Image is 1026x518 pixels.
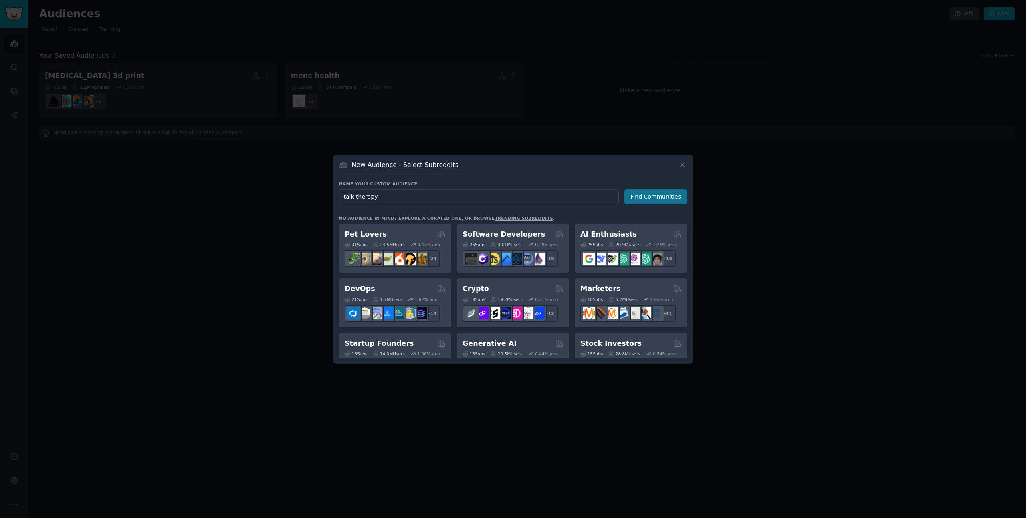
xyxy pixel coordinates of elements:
div: 0.44 % /mo [535,351,558,357]
img: iOSProgramming [499,253,511,265]
img: ethfinance [465,307,477,319]
img: OpenAIDev [628,253,640,265]
img: AItoolsCatalog [605,253,618,265]
h2: Stock Investors [580,339,642,349]
div: 1.06 % /mo [417,351,440,357]
img: ballpython [358,253,371,265]
img: elixir [532,253,545,265]
div: 1.62 % /mo [415,297,438,302]
img: web3 [499,307,511,319]
div: 16 Sub s [345,351,367,357]
div: 16 Sub s [463,351,485,357]
div: + 11 [659,305,676,322]
h3: New Audience - Select Subreddits [352,161,458,169]
div: 20.9M Users [608,242,640,247]
h2: Software Developers [463,229,545,239]
img: chatgpt_promptDesign [616,253,629,265]
img: defiblockchain [510,307,522,319]
h2: DevOps [345,284,375,294]
div: 19 Sub s [463,297,485,302]
a: trending subreddits [495,216,553,221]
div: 19.2M Users [491,297,522,302]
img: PetAdvice [403,253,416,265]
img: platformengineering [392,307,404,319]
img: 0xPolygon [476,307,489,319]
img: cockatiel [392,253,404,265]
img: software [465,253,477,265]
div: + 19 [541,250,558,267]
img: AskComputerScience [521,253,533,265]
img: ethstaker [487,307,500,319]
div: 6.7M Users [608,297,638,302]
h3: Name your custom audience [339,181,687,187]
img: Docker_DevOps [370,307,382,319]
img: AskMarketing [605,307,618,319]
div: 0.47 % /mo [417,242,440,247]
img: Emailmarketing [616,307,629,319]
div: 26 Sub s [463,242,485,247]
img: csharp [476,253,489,265]
div: 1.26 % /mo [653,242,676,247]
img: MarketingResearch [639,307,651,319]
img: PlatformEngineers [414,307,427,319]
img: ArtificalIntelligence [650,253,662,265]
img: turtle [381,253,393,265]
img: DevOpsLinks [381,307,393,319]
img: reactnative [510,253,522,265]
div: 1.03 % /mo [650,297,673,302]
img: GoogleGeminiAI [583,253,595,265]
div: 25 Sub s [580,242,603,247]
img: AWS_Certified_Experts [358,307,371,319]
div: 20.5M Users [491,351,522,357]
div: 21 Sub s [345,297,367,302]
h2: AI Enthusiasts [580,229,637,239]
img: dogbreed [414,253,427,265]
div: 30.1M Users [491,242,522,247]
input: Pick a short name, like "Digital Marketers" or "Movie-Goers" [339,189,619,204]
img: OnlineMarketing [650,307,662,319]
div: 24.5M Users [373,242,404,247]
h2: Marketers [580,284,620,294]
div: 0.29 % /mo [535,242,558,247]
img: aws_cdk [403,307,416,319]
img: azuredevops [347,307,360,319]
button: Find Communities [624,189,687,204]
div: 18 Sub s [580,297,603,302]
div: 15 Sub s [580,351,603,357]
div: + 12 [541,305,558,322]
div: No audience in mind? Explore a curated one, or browse . [339,215,555,221]
h2: Crypto [463,284,489,294]
img: googleads [628,307,640,319]
img: CryptoNews [521,307,533,319]
div: 14.0M Users [373,351,404,357]
img: herpetology [347,253,360,265]
div: + 14 [423,305,440,322]
div: 31 Sub s [345,242,367,247]
img: content_marketing [583,307,595,319]
img: learnjavascript [487,253,500,265]
div: 0.21 % /mo [535,297,558,302]
div: 1.7M Users [373,297,402,302]
div: + 18 [659,250,676,267]
div: 28.8M Users [608,351,640,357]
img: defi_ [532,307,545,319]
h2: Startup Founders [345,339,414,349]
div: + 24 [423,250,440,267]
img: bigseo [594,307,606,319]
div: 0.54 % /mo [653,351,676,357]
img: chatgpt_prompts_ [639,253,651,265]
h2: Generative AI [463,339,517,349]
h2: Pet Lovers [345,229,387,239]
img: DeepSeek [594,253,606,265]
img: leopardgeckos [370,253,382,265]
